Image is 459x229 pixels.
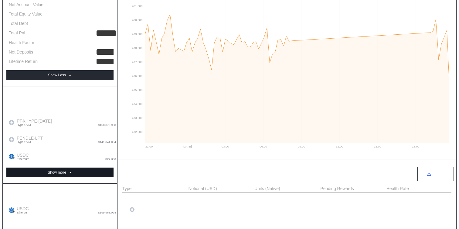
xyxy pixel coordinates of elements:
[100,153,116,158] div: 27.398
[48,73,66,77] div: Show Less
[9,154,14,159] img: usdc.png
[105,158,116,161] span: $27.393
[433,172,445,176] span: Export
[103,40,116,45] div: 1.855
[132,46,142,50] text: 478,000
[132,116,142,120] text: 473,000
[145,145,153,148] text: 21:00
[12,156,15,159] img: svg+xml,%3c
[6,168,114,177] button: Show more
[14,136,43,144] span: PENDLE-LPT
[412,145,419,148] text: 18:00
[122,186,131,191] div: Type
[93,119,116,124] div: 3,681.331
[6,92,114,104] div: Account Balance
[6,104,114,114] div: Aggregate Balances
[9,137,14,142] img: empty-token.png
[9,207,14,213] img: usdc.png
[188,218,216,223] div: 158,873.988
[122,171,156,178] div: DeFi Metrics
[12,139,15,142] img: hyperevm-CUbfO1az.svg
[98,141,116,144] span: $141,844.054
[9,30,26,36] div: Total PnL
[222,145,229,148] text: 03:00
[88,206,116,211] div: 200,000.000
[417,167,454,181] button: Export
[132,18,142,22] text: 480,000
[336,145,343,148] text: 12:00
[374,145,381,148] text: 15:00
[88,11,116,17] div: 170,818.764
[130,207,134,212] img: empty-token.png
[98,211,116,214] span: $199,968.028
[14,153,29,161] span: USDC
[132,88,142,92] text: 475,000
[88,21,116,26] div: 199,968.028
[14,206,29,214] span: USDC
[93,136,116,141] div: 1,475.784
[130,207,163,213] div: PENDLE-LPT
[48,170,66,175] div: Show more
[9,11,42,17] div: Total Equity Value
[6,190,114,202] div: Aggregate Debt
[386,186,409,191] div: Health Rate
[122,215,187,226] div: Pendle PT kHYPE 13112025 HYPEREVM
[17,141,43,144] span: HyperEVM
[9,40,34,45] div: Health Factor
[17,158,29,161] span: Ethereum
[132,32,142,36] text: 479,000
[9,49,33,55] div: Net Deposits
[320,186,354,191] div: Pending Rewards
[9,59,38,64] div: Lifetime Return
[132,130,142,134] text: 472,000
[17,123,52,127] span: HyperEVM
[17,211,29,214] span: Ethereum
[260,145,267,148] text: 06:00
[14,119,52,127] span: PT-kHYPE-[DATE]
[182,145,192,148] text: [DATE]
[9,21,28,26] div: Total Debt
[254,194,319,205] div: -
[12,210,15,213] img: svg+xml,%3c
[254,186,280,191] div: Units (Native)
[98,123,116,127] span: $158,873.988
[132,102,142,106] text: 474,000
[298,145,305,148] text: 09:00
[12,122,15,125] img: hyperevm-CUbfO1az.svg
[132,4,142,8] text: 481,000
[188,207,216,212] div: 141,844.054
[254,215,319,226] div: -
[188,186,217,191] div: Notional (USD)
[9,2,43,7] div: Net Account Value
[9,120,14,125] img: empty-token.png
[122,194,187,205] div: Pendle LP kHYPE 13112025 HYPEREVM
[132,74,142,78] text: 476,000
[254,207,277,212] div: 1,475.784
[188,197,216,202] div: 141,844.054
[88,2,116,7] div: 276,070.078
[132,60,142,64] text: 477,000
[6,70,114,80] button: Show Less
